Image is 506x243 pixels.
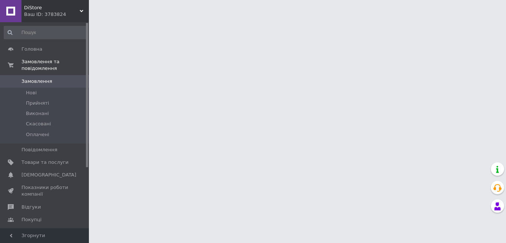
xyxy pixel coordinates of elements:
span: Повідомлення [21,146,57,153]
span: Головна [21,46,42,53]
span: Замовлення та повідомлення [21,58,89,72]
span: Виконані [26,110,49,117]
div: Ваш ID: 3783824 [24,11,89,18]
span: Оплачені [26,131,49,138]
span: Відгуки [21,204,41,210]
span: [DEMOGRAPHIC_DATA] [21,172,76,178]
span: Покупці [21,216,41,223]
span: Показники роботи компанії [21,184,69,198]
span: Скасовані [26,121,51,127]
span: Замовлення [21,78,52,85]
span: Нові [26,90,37,96]
span: Товари та послуги [21,159,69,166]
span: Прийняті [26,100,49,107]
span: DiStore [24,4,80,11]
input: Пошук [4,26,87,39]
